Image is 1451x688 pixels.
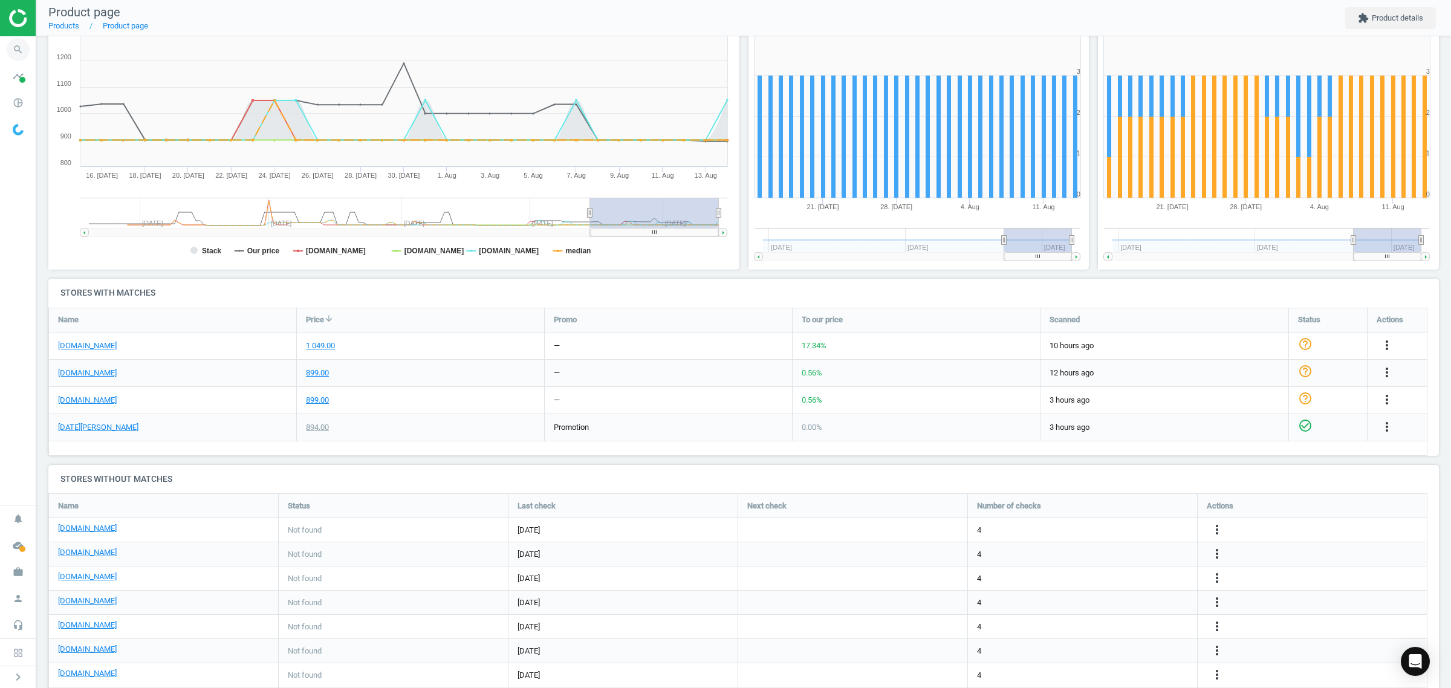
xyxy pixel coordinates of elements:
[1210,667,1224,683] button: more_vert
[977,597,981,608] span: 4
[259,172,291,179] tspan: 24. [DATE]
[86,172,118,179] tspan: 16. [DATE]
[11,670,25,684] i: chevron_right
[306,368,329,378] div: 899.00
[802,368,822,377] span: 0.56 %
[58,314,79,325] span: Name
[554,368,560,378] div: —
[1426,149,1430,157] text: 1
[57,53,71,60] text: 1200
[1380,338,1394,352] i: more_vert
[1210,643,1224,658] i: more_vert
[288,621,322,632] span: Not found
[48,465,1439,493] h4: Stores without matches
[103,21,148,30] a: Product page
[518,549,729,560] span: [DATE]
[306,340,335,351] div: 1 049.00
[1382,203,1404,210] tspan: 11. Aug
[479,247,539,255] tspan: [DOMAIN_NAME]
[202,247,221,255] tspan: Stack
[1310,203,1329,210] tspan: 4. Aug
[57,80,71,87] text: 1100
[1210,547,1224,561] i: more_vert
[58,422,138,433] a: [DATE][PERSON_NAME]
[1050,368,1279,378] span: 12 hours ago
[215,172,247,179] tspan: 22. [DATE]
[1076,68,1080,75] text: 3
[977,573,981,584] span: 4
[288,501,310,511] span: Status
[306,422,329,433] div: 894.00
[518,501,556,511] span: Last check
[977,670,981,681] span: 4
[518,597,729,608] span: [DATE]
[802,341,826,350] span: 17.34 %
[288,670,322,681] span: Not found
[7,38,30,61] i: search
[1377,314,1403,325] span: Actions
[306,395,329,406] div: 899.00
[977,646,981,657] span: 4
[404,247,464,255] tspan: [DOMAIN_NAME]
[977,525,981,536] span: 4
[1210,571,1224,585] i: more_vert
[288,646,322,657] span: Not found
[288,573,322,584] span: Not found
[48,21,79,30] a: Products
[172,172,204,179] tspan: 20. [DATE]
[1380,420,1394,435] button: more_vert
[1380,338,1394,354] button: more_vert
[1426,68,1430,75] text: 3
[554,423,589,432] span: promotion
[1210,595,1224,611] button: more_vert
[554,395,560,406] div: —
[1210,667,1224,682] i: more_vert
[438,172,456,179] tspan: 1. Aug
[802,423,822,432] span: 0.00 %
[977,501,1041,511] span: Number of checks
[3,669,33,685] button: chevron_right
[747,501,787,511] span: Next check
[1210,522,1224,538] button: more_vert
[288,549,322,560] span: Not found
[1210,595,1224,609] i: more_vert
[1210,619,1224,634] i: more_vert
[518,525,729,536] span: [DATE]
[518,670,729,681] span: [DATE]
[58,547,117,558] a: [DOMAIN_NAME]
[58,368,117,378] a: [DOMAIN_NAME]
[1210,571,1224,586] button: more_vert
[302,172,334,179] tspan: 26. [DATE]
[1076,190,1080,198] text: 0
[807,203,839,210] tspan: 21. [DATE]
[1207,501,1233,511] span: Actions
[651,172,674,179] tspan: 11. Aug
[1076,149,1080,157] text: 1
[7,560,30,583] i: work
[388,172,420,179] tspan: 30. [DATE]
[1298,391,1313,406] i: help_outline
[58,644,117,655] a: [DOMAIN_NAME]
[1076,109,1080,116] text: 2
[880,203,912,210] tspan: 28. [DATE]
[566,247,591,255] tspan: median
[554,314,577,325] span: Promo
[7,91,30,114] i: pie_chart_outlined
[9,9,95,27] img: ajHJNr6hYgQAAAAASUVORK5CYII=
[1426,109,1430,116] text: 2
[1298,314,1320,325] span: Status
[1210,547,1224,562] button: more_vert
[1298,418,1313,433] i: check_circle_outline
[554,340,560,351] div: —
[567,172,586,179] tspan: 7. Aug
[58,501,79,511] span: Name
[58,668,117,679] a: [DOMAIN_NAME]
[695,172,717,179] tspan: 13. Aug
[7,614,30,637] i: headset_mic
[58,571,117,582] a: [DOMAIN_NAME]
[7,65,30,88] i: timeline
[7,534,30,557] i: cloud_done
[7,587,30,610] i: person
[1210,522,1224,537] i: more_vert
[1345,7,1436,29] button: extensionProduct details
